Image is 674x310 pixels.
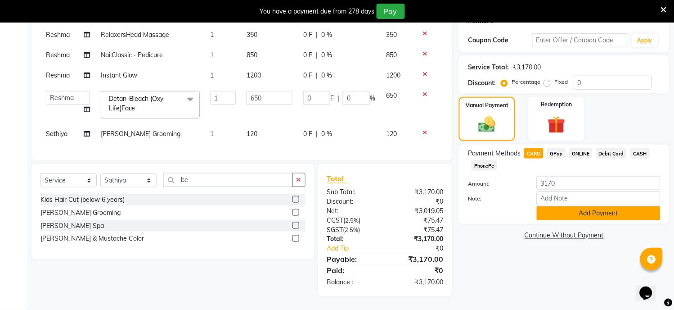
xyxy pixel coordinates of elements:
[303,129,312,139] span: 0 F
[247,51,257,59] span: 850
[330,94,334,103] span: F
[321,50,332,60] span: 0 %
[320,278,385,287] div: Balance :
[211,51,214,59] span: 1
[385,197,450,206] div: ₹0
[385,206,450,216] div: ₹3,019.05
[386,31,397,39] span: 350
[541,100,572,109] label: Redemption
[40,221,104,231] div: [PERSON_NAME] Spa
[320,225,385,235] div: ( )
[247,31,257,39] span: 350
[385,187,450,197] div: ₹3,170.00
[337,94,339,103] span: |
[554,78,568,86] label: Fixed
[303,30,312,40] span: 0 F
[320,235,385,244] div: Total:
[385,254,450,265] div: ₹3,170.00
[636,274,665,301] iframe: chat widget
[327,226,343,234] span: SGST
[512,78,540,86] label: Percentage
[101,71,138,79] span: Instant Glow
[542,114,571,136] img: _gift.svg
[385,216,450,225] div: ₹75.47
[532,33,629,47] input: Enter Offer / Coupon Code
[320,206,385,216] div: Net:
[537,206,661,220] button: Add Payment
[461,180,530,188] label: Amount:
[630,148,650,159] span: CASH
[345,226,359,233] span: 2.5%
[327,216,344,224] span: CGST
[247,130,257,138] span: 120
[537,191,661,205] input: Add Note
[524,148,544,159] span: CARD
[321,30,332,40] span: 0 %
[135,104,139,112] a: x
[316,50,318,60] span: |
[320,265,385,276] div: Paid:
[316,71,318,80] span: |
[466,101,509,109] label: Manual Payment
[320,197,385,206] div: Discount:
[468,36,532,45] div: Coupon Code
[596,148,627,159] span: Debit Card
[547,148,566,159] span: GPay
[385,225,450,235] div: ₹75.47
[316,30,318,40] span: |
[320,254,385,265] div: Payable:
[472,160,497,171] span: PhonePe
[386,91,397,100] span: 650
[303,50,312,60] span: 0 F
[512,63,541,72] div: ₹3,170.00
[386,51,397,59] span: 850
[327,174,348,183] span: Total
[385,278,450,287] div: ₹3,170.00
[46,31,70,39] span: Reshma
[385,265,450,276] div: ₹0
[461,231,668,241] a: Continue Without Payment
[346,217,359,224] span: 2.5%
[370,94,375,103] span: %
[468,78,496,88] div: Discount:
[163,173,293,187] input: Search or Scan
[46,51,70,59] span: Reshma
[473,115,500,134] img: _cash.svg
[211,130,214,138] span: 1
[260,7,375,16] div: You have a payment due from 278 days
[468,63,509,72] div: Service Total:
[320,244,396,254] a: Add Tip
[303,71,312,80] span: 0 F
[377,4,405,19] button: Pay
[101,31,170,39] span: RelaxersHead Massage
[40,195,125,205] div: Kids Hair Cut (below 6 years)
[211,71,214,79] span: 1
[385,235,450,244] div: ₹3,170.00
[247,71,261,79] span: 1200
[386,130,397,138] span: 120
[632,34,658,47] button: Apply
[46,71,70,79] span: Reshma
[316,129,318,139] span: |
[101,130,181,138] span: [PERSON_NAME] Grooming
[569,148,593,159] span: ONLINE
[537,176,661,190] input: Amount
[468,149,521,158] span: Payment Methods
[321,71,332,80] span: 0 %
[321,129,332,139] span: 0 %
[396,244,450,254] div: ₹0
[386,71,400,79] span: 1200
[40,208,121,218] div: [PERSON_NAME] Grooming
[46,130,67,138] span: Sathiya
[211,31,214,39] span: 1
[109,95,164,112] span: Detan-Bleach (Oxy Life)Face
[461,195,530,203] label: Note:
[320,216,385,225] div: ( )
[101,51,163,59] span: NailClassic - Pedicure
[40,234,144,244] div: [PERSON_NAME] & Mustache Color
[320,187,385,197] div: Sub Total:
